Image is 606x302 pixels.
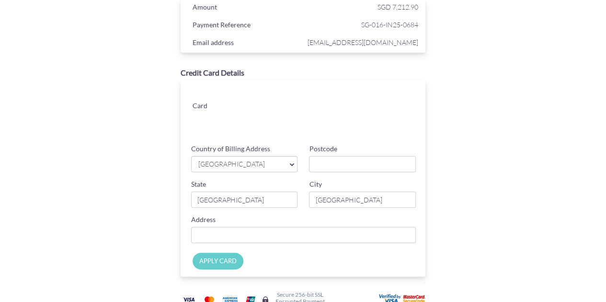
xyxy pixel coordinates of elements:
div: Credit Card Details [181,67,426,78]
label: State [191,179,206,189]
div: Amount [185,1,306,15]
span: SG-016-IN25-0684 [305,19,418,31]
div: Card [185,100,245,114]
label: Country of Billing Address [191,144,270,154]
span: SGD 7,212.90 [377,3,418,11]
a: [GEOGRAPHIC_DATA] [191,156,298,172]
iframe: Secure card number input frame [252,90,417,107]
iframe: Secure card security code input frame [335,111,417,128]
label: Postcode [309,144,337,154]
span: [EMAIL_ADDRESS][DOMAIN_NAME] [305,36,418,48]
div: Payment Reference [185,19,306,33]
div: Email address [185,36,306,51]
input: APPLY CARD [193,253,243,269]
iframe: Secure card expiration date input frame [252,111,334,128]
span: [GEOGRAPHIC_DATA] [197,159,282,169]
label: Address [191,215,216,224]
label: City [309,179,321,189]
